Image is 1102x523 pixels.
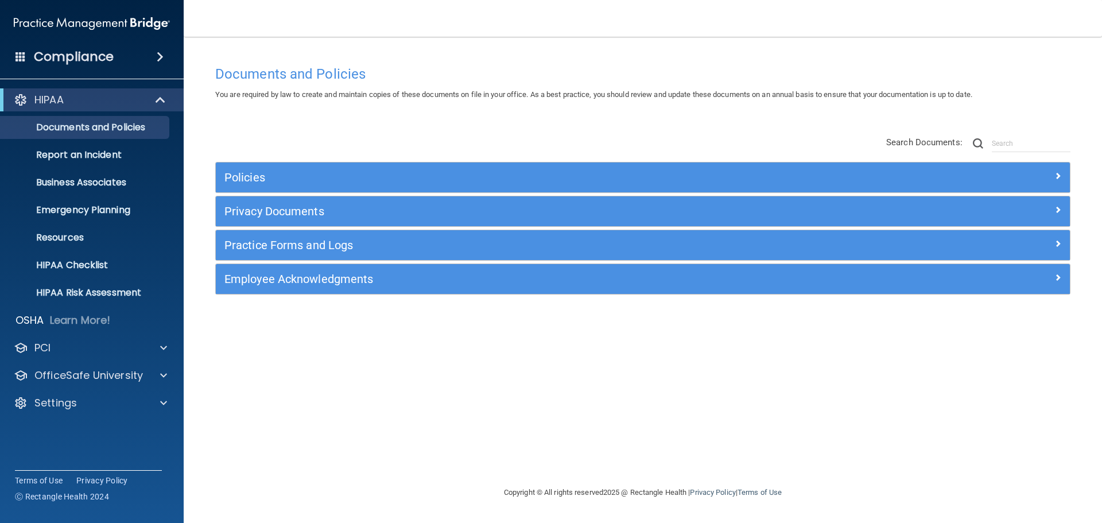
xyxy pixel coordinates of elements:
span: Search Documents: [886,137,963,148]
p: HIPAA Checklist [7,259,164,271]
a: Practice Forms and Logs [224,236,1061,254]
a: Policies [224,168,1061,187]
a: Employee Acknowledgments [224,270,1061,288]
h5: Policies [224,171,848,184]
a: HIPAA [14,93,166,107]
input: Search [992,135,1070,152]
p: Resources [7,232,164,243]
img: ic-search.3b580494.png [973,138,983,149]
p: Report an Incident [7,149,164,161]
img: PMB logo [14,12,170,35]
p: Business Associates [7,177,164,188]
p: OSHA [15,313,44,327]
h5: Privacy Documents [224,205,848,218]
a: PCI [14,341,167,355]
h4: Documents and Policies [215,67,1070,82]
p: Emergency Planning [7,204,164,216]
p: Settings [34,396,77,410]
div: Copyright © All rights reserved 2025 @ Rectangle Health | | [433,474,852,511]
a: Privacy Policy [76,475,128,486]
a: Terms of Use [738,488,782,497]
p: Documents and Policies [7,122,164,133]
p: Learn More! [50,313,111,327]
p: OfficeSafe University [34,369,143,382]
p: HIPAA Risk Assessment [7,287,164,299]
a: Terms of Use [15,475,63,486]
h4: Compliance [34,49,114,65]
a: Settings [14,396,167,410]
a: Privacy Documents [224,202,1061,220]
p: PCI [34,341,51,355]
p: HIPAA [34,93,64,107]
a: Privacy Policy [690,488,735,497]
h5: Employee Acknowledgments [224,273,848,285]
span: You are required by law to create and maintain copies of these documents on file in your office. ... [215,90,972,99]
h5: Practice Forms and Logs [224,239,848,251]
span: Ⓒ Rectangle Health 2024 [15,491,109,502]
a: OfficeSafe University [14,369,167,382]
